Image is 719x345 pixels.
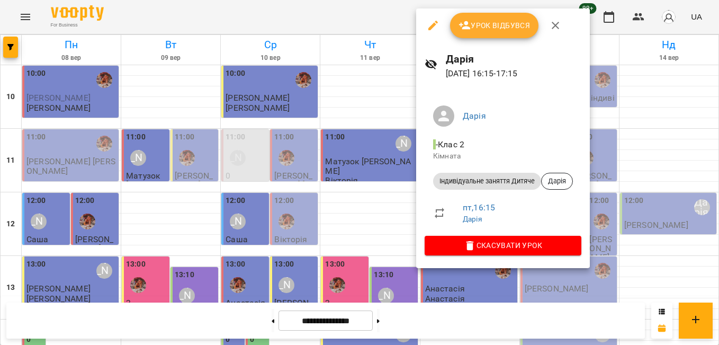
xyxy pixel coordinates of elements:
[433,239,573,252] span: Скасувати Урок
[433,176,541,186] span: Індивідуальне заняття Дитяче
[450,13,539,38] button: Урок відбувся
[463,202,495,213] a: пт , 16:15
[463,111,486,121] a: Дарія
[541,173,573,190] div: Дарія
[463,215,482,223] a: Дарія
[459,19,531,32] span: Урок відбувся
[446,51,581,67] h6: Дарія
[425,236,581,255] button: Скасувати Урок
[446,67,581,80] p: [DATE] 16:15 - 17:15
[433,151,573,162] p: Кімната
[433,139,466,149] span: - Клас 2
[542,176,572,186] span: Дарія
